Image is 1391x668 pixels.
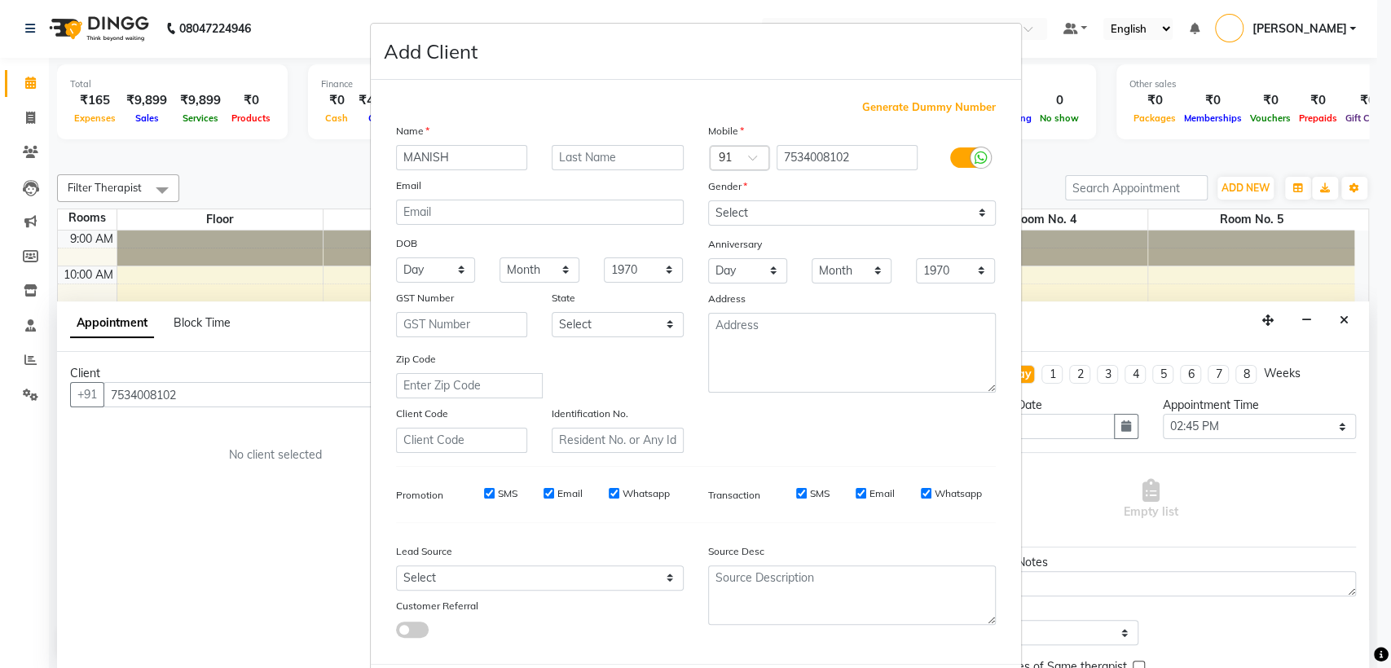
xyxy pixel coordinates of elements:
[396,312,528,337] input: GST Number
[396,544,452,559] label: Lead Source
[552,291,575,305] label: State
[396,200,684,225] input: Email
[552,145,684,170] input: Last Name
[396,488,443,503] label: Promotion
[557,486,583,501] label: Email
[708,292,746,306] label: Address
[777,145,918,170] input: Mobile
[396,373,543,398] input: Enter Zip Code
[869,486,895,501] label: Email
[708,237,762,252] label: Anniversary
[396,599,478,613] label: Customer Referral
[708,124,744,138] label: Mobile
[623,486,670,501] label: Whatsapp
[862,99,996,116] span: Generate Dummy Number
[708,179,747,194] label: Gender
[396,145,528,170] input: First Name
[396,236,417,251] label: DOB
[552,428,684,453] input: Resident No. or Any Id
[708,488,760,503] label: Transaction
[552,407,628,421] label: Identification No.
[396,428,528,453] input: Client Code
[396,291,454,305] label: GST Number
[396,124,429,138] label: Name
[396,407,448,421] label: Client Code
[396,352,436,367] label: Zip Code
[498,486,517,501] label: SMS
[935,486,982,501] label: Whatsapp
[810,486,830,501] label: SMS
[396,178,421,193] label: Email
[708,544,764,559] label: Source Desc
[384,37,478,66] h4: Add Client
